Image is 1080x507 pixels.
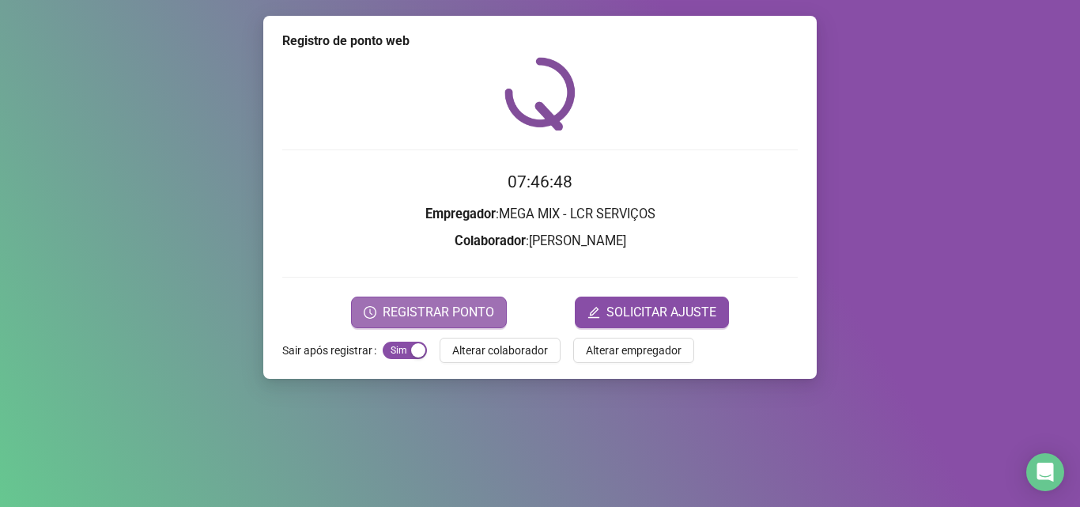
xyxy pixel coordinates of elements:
[425,206,496,221] strong: Empregador
[383,303,494,322] span: REGISTRAR PONTO
[455,233,526,248] strong: Colaborador
[282,204,798,225] h3: : MEGA MIX - LCR SERVIÇOS
[440,338,561,363] button: Alterar colaborador
[282,32,798,51] div: Registro de ponto web
[504,57,576,131] img: QRPoint
[282,231,798,252] h3: : [PERSON_NAME]
[575,297,729,328] button: editSOLICITAR AJUSTE
[282,338,383,363] label: Sair após registrar
[351,297,507,328] button: REGISTRAR PONTO
[1026,453,1064,491] div: Open Intercom Messenger
[452,342,548,359] span: Alterar colaborador
[364,306,376,319] span: clock-circle
[508,172,572,191] time: 07:46:48
[573,338,694,363] button: Alterar empregador
[606,303,716,322] span: SOLICITAR AJUSTE
[586,342,682,359] span: Alterar empregador
[587,306,600,319] span: edit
